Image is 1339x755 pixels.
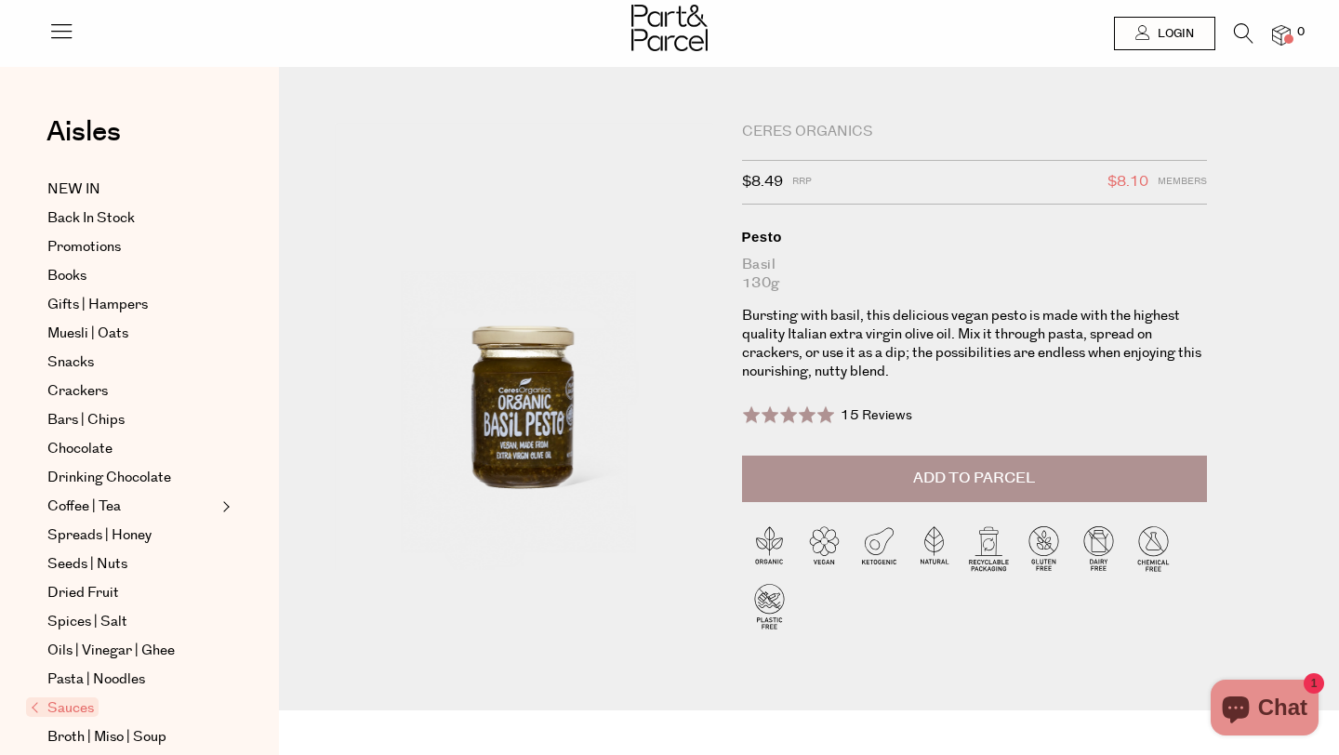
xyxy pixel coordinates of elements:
[47,380,217,403] a: Crackers
[47,294,148,316] span: Gifts | Hampers
[47,640,217,662] a: Oils | Vinegar | Ghee
[47,669,145,691] span: Pasta | Noodles
[1158,170,1207,194] span: Members
[47,553,217,576] a: Seeds | Nuts
[47,236,217,258] a: Promotions
[841,406,912,425] span: 15 Reviews
[26,697,99,717] span: Sauces
[792,170,812,194] span: RRP
[1126,521,1181,576] img: P_P-ICONS-Live_Bec_V11_Chemical_Free.svg
[1107,170,1148,194] span: $8.10
[47,582,217,604] a: Dried Fruit
[47,207,217,230] a: Back In Stock
[1114,17,1215,50] a: Login
[742,170,783,194] span: $8.49
[47,323,128,345] span: Muesli | Oats
[913,468,1035,489] span: Add to Parcel
[47,265,86,287] span: Books
[47,351,217,374] a: Snacks
[47,611,217,633] a: Spices | Salt
[797,521,852,576] img: P_P-ICONS-Live_Bec_V11_Vegan.svg
[1205,680,1324,740] inbox-online-store-chat: Shopify online store chat
[742,123,1207,141] div: Ceres Organics
[742,228,1207,246] div: Pesto
[742,256,1207,293] div: Basil 130g
[47,553,127,576] span: Seeds | Nuts
[47,467,217,489] a: Drinking Chocolate
[47,640,175,662] span: Oils | Vinegar | Ghee
[47,236,121,258] span: Promotions
[47,496,121,518] span: Coffee | Tea
[47,179,217,201] a: NEW IN
[46,112,121,152] span: Aisles
[961,521,1016,576] img: P_P-ICONS-Live_Bec_V11_Recyclable_Packaging.svg
[47,524,217,547] a: Spreads | Honey
[47,524,152,547] span: Spreads | Honey
[47,323,217,345] a: Muesli | Oats
[47,582,119,604] span: Dried Fruit
[47,380,108,403] span: Crackers
[47,294,217,316] a: Gifts | Hampers
[47,265,217,287] a: Books
[46,118,121,165] a: Aisles
[1071,521,1126,576] img: P_P-ICONS-Live_Bec_V11_Dairy_Free.svg
[742,456,1207,502] button: Add to Parcel
[47,409,217,431] a: Bars | Chips
[218,496,231,518] button: Expand/Collapse Coffee | Tea
[47,726,217,748] a: Broth | Miso | Soup
[47,409,125,431] span: Bars | Chips
[47,179,100,201] span: NEW IN
[47,726,166,748] span: Broth | Miso | Soup
[1293,24,1309,41] span: 0
[1272,25,1291,45] a: 0
[742,307,1207,381] p: Bursting with basil, this delicious vegan pesto is made with the highest quality Italian extra vi...
[47,496,217,518] a: Coffee | Tea
[1016,521,1071,576] img: P_P-ICONS-Live_Bec_V11_Gluten_Free.svg
[852,521,907,576] img: P_P-ICONS-Live_Bec_V11_Ketogenic.svg
[47,438,113,460] span: Chocolate
[47,467,171,489] span: Drinking Chocolate
[742,578,797,633] img: P_P-ICONS-Live_Bec_V11_Plastic_Free.svg
[47,611,127,633] span: Spices | Salt
[47,351,94,374] span: Snacks
[47,207,135,230] span: Back In Stock
[742,521,797,576] img: P_P-ICONS-Live_Bec_V11_Organic.svg
[31,697,217,720] a: Sauces
[47,669,217,691] a: Pasta | Noodles
[907,521,961,576] img: P_P-ICONS-Live_Bec_V11_Natural.svg
[631,5,708,51] img: Part&Parcel
[47,438,217,460] a: Chocolate
[1153,26,1194,42] span: Login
